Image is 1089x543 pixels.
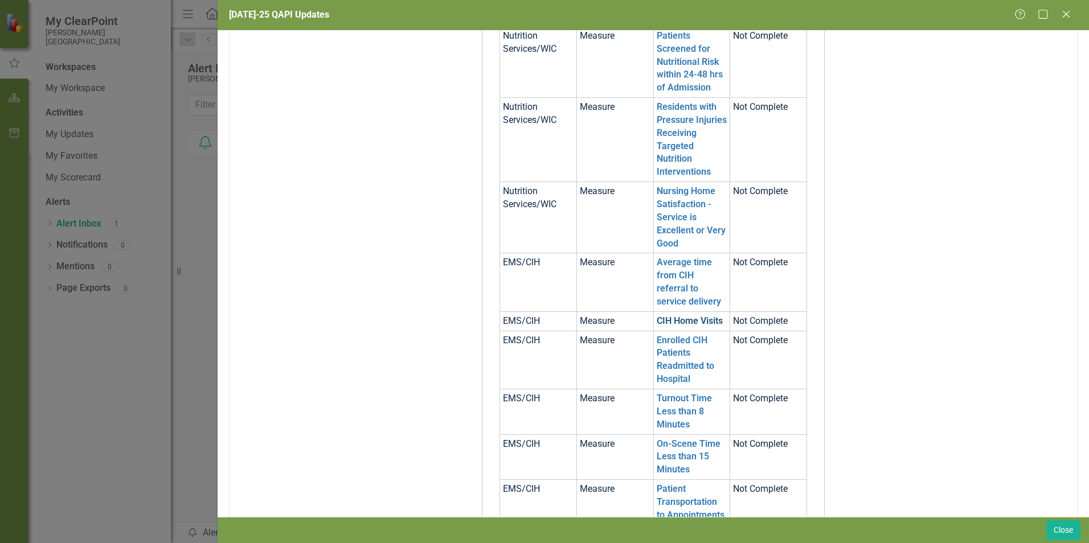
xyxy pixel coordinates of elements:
td: Not Complete [730,26,807,97]
td: Nutrition Services/WIC [500,182,577,253]
td: EMS/CIH [500,389,577,434]
td: Not Complete [730,311,807,331]
button: Close [1046,520,1080,540]
td: Not Complete [730,389,807,434]
td: Nutrition Services/WIC [500,98,577,182]
a: Residents with Pressure Injuries Receiving Targeted Nutrition Interventions [657,101,727,177]
td: EMS/CIH [500,311,577,331]
span: [DATE]-25 QAPI Updates [229,9,329,20]
td: Measure [576,98,653,182]
a: Turnout Time Less than 8 Minutes [657,393,712,430]
td: Not Complete [730,182,807,253]
a: CIH Home Visits [657,315,723,326]
td: Not Complete [730,331,807,389]
td: EMS/CIH [500,434,577,480]
td: Nutrition Services/WIC [500,26,577,97]
a: Patient Transportation to Appointments [657,483,724,520]
td: Not Complete [730,480,807,525]
a: Average time from CIH referral to service delivery [657,257,721,307]
td: Measure [576,182,653,253]
td: Measure [576,331,653,389]
a: Patients Screened for Nutritional Risk within 24-48 hrs of Admission [657,30,723,93]
td: EMS/CIH [500,253,577,311]
td: Measure [576,434,653,480]
td: Measure [576,311,653,331]
td: Measure [576,389,653,434]
td: Not Complete [730,434,807,480]
td: EMS/CIH [500,331,577,389]
a: Enrolled CIH Patients Readmitted to Hospital [657,335,714,385]
td: Measure [576,253,653,311]
td: EMS/CIH [500,480,577,525]
a: Nursing Home Satisfaction - Service is Excellent or Very Good [657,186,726,248]
td: Not Complete [730,98,807,182]
td: Not Complete [730,253,807,311]
a: On-Scene Time Less than 15 Minutes [657,438,720,475]
td: Measure [576,26,653,97]
td: Measure [576,480,653,525]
